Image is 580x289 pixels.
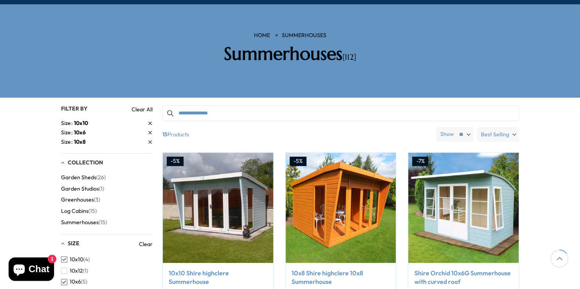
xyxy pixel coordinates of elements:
button: Garden Sheds (26) [61,172,106,183]
span: 10x6 [74,129,86,136]
span: Size [61,128,74,137]
span: Size [61,119,74,127]
button: Log Cabins (15) [61,205,97,217]
a: Shire Orchid 10x6G Summerhouse with curved roof [414,269,513,286]
a: Clear [139,240,153,248]
a: Clear All [131,105,153,113]
input: Search products [162,105,519,121]
a: 10x8 Shire highclere 10x8 Summerhouse [292,269,390,286]
span: 10x6 [70,278,81,285]
span: (3) [94,196,100,203]
span: Garden Studios [61,186,99,192]
span: (26) [96,174,106,181]
span: Log Cabins [61,208,88,214]
h2: Summerhouses [178,43,402,64]
button: 10x12 [61,265,88,277]
span: (1) [83,268,88,274]
button: Greenhouses (3) [61,194,100,205]
label: Show [440,130,454,138]
img: 10x8 Shire highclere 10x8 Summerhouse - Best Shed [286,153,396,263]
span: 10x12 [70,268,83,274]
span: (15) [99,219,107,226]
span: Garden Sheds [61,174,96,181]
div: -5% [290,157,306,166]
span: [112] [342,52,356,62]
div: -5% [167,157,184,166]
span: Best Selling [481,127,509,142]
span: 10x8 [74,138,86,145]
label: Best Selling [477,127,519,142]
span: (1) [99,186,104,192]
a: HOME [254,32,270,39]
span: (4) [83,256,90,263]
button: Summerhouses (15) [61,217,107,228]
div: -7% [412,157,428,166]
span: 10x10 [74,120,88,127]
a: Summerhouses [282,32,326,39]
button: 10x6 [61,276,87,287]
span: Collection [68,159,103,166]
span: 10x10 [70,256,83,263]
span: Filter By [61,105,88,112]
span: Summerhouses [61,219,99,226]
span: Size [68,240,79,247]
span: (15) [88,208,97,214]
span: (5) [81,278,87,285]
button: 10x10 [61,254,90,265]
span: Greenhouses [61,196,94,203]
span: Size [61,138,74,146]
a: 10x10 Shire highclere Summerhouse [169,269,267,286]
b: 15 [162,127,168,142]
img: Shire Orchid 10x6G Summerhouse with curved roof - Best Shed [408,153,519,263]
span: Products [159,127,433,142]
button: Garden Studios (1) [61,183,104,194]
inbox-online-store-chat: Shopify online store chat [6,257,56,283]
